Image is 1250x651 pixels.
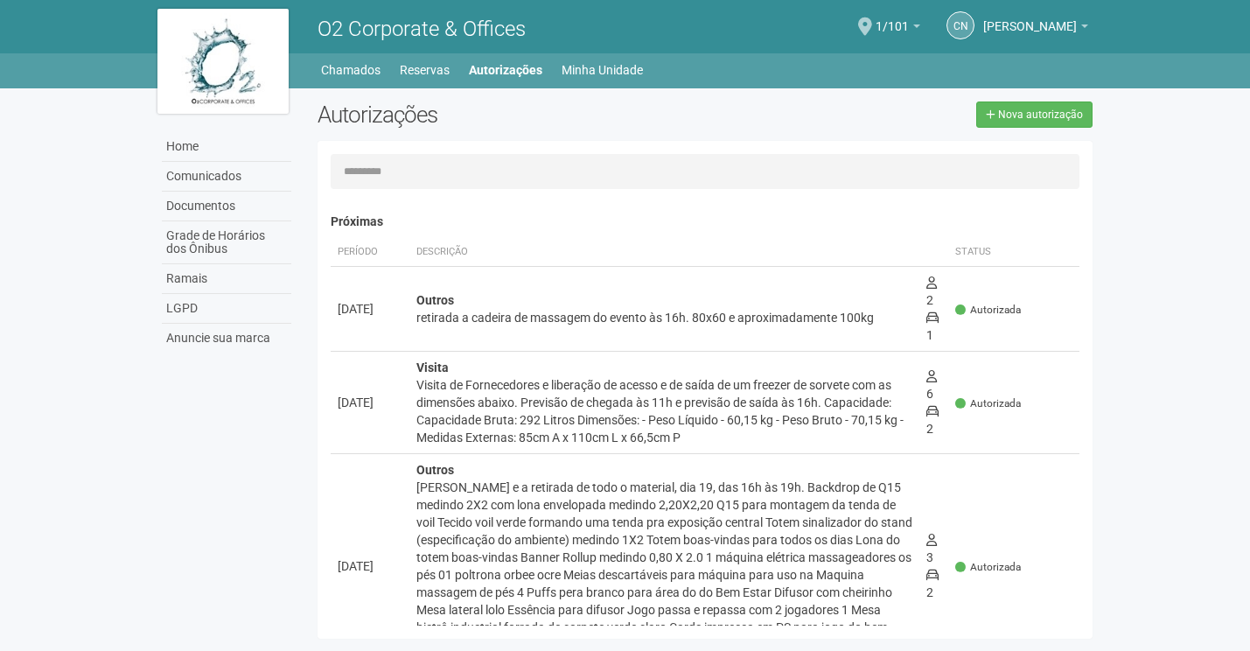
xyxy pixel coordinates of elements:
span: 2 [926,568,939,599]
span: Autorizada [955,560,1021,575]
span: CELIA NASCIMENTO [983,3,1077,33]
strong: Visita [416,360,449,374]
a: [PERSON_NAME] [983,22,1088,36]
a: Nova autorização [976,101,1093,128]
div: [DATE] [338,394,402,411]
a: Reservas [400,58,450,82]
th: Descrição [409,238,919,267]
a: Documentos [162,192,291,221]
a: Minha Unidade [562,58,643,82]
span: Autorizada [955,303,1021,318]
span: O2 Corporate & Offices [318,17,526,41]
div: [DATE] [338,300,402,318]
a: 1/101 [876,22,920,36]
h2: Autorizações [318,101,692,128]
img: logo.jpg [157,9,289,114]
strong: Outros [416,293,454,307]
span: 1 [926,311,939,342]
span: Autorizada [955,396,1021,411]
span: Nova autorização [998,108,1083,121]
span: 2 [926,404,939,436]
h4: Próximas [331,215,1080,228]
th: Período [331,238,409,267]
a: Grade de Horários dos Ônibus [162,221,291,264]
a: CN [946,11,974,39]
div: Visita de Fornecedores e liberação de acesso e de saída de um freezer de sorvete com as dimensões... [416,376,912,446]
a: Autorizações [469,58,542,82]
div: retirada a cadeira de massagem do evento às 16h. 80x60 e aproximadamente 100kg [416,309,912,326]
a: Comunicados [162,162,291,192]
a: Ramais [162,264,291,294]
strong: Outros [416,463,454,477]
a: Anuncie sua marca [162,324,291,353]
span: 6 [926,369,937,401]
a: Chamados [321,58,381,82]
a: Home [162,132,291,162]
a: LGPD [162,294,291,324]
span: 1/101 [876,3,909,33]
th: Status [948,238,1079,267]
span: 2 [926,276,937,307]
div: [DATE] [338,557,402,575]
span: 3 [926,533,937,564]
